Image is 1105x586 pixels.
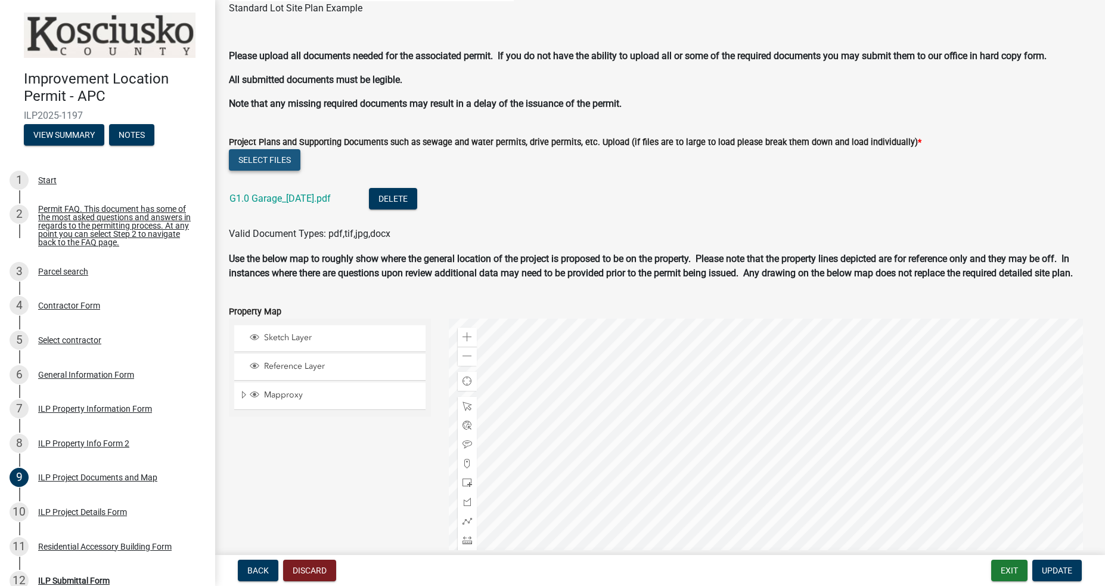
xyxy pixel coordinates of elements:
[239,390,248,402] span: Expand
[10,434,29,453] div: 8
[234,325,426,352] li: Sketch Layer
[261,361,421,372] span: Reference Layer
[261,332,421,343] span: Sketch Layer
[369,193,417,205] wm-modal-confirm: Delete Document
[229,1,1091,16] figcaption: Standard Lot Site Plan Example
[248,361,421,373] div: Reference Layer
[238,560,278,581] button: Back
[24,110,191,121] span: ILP2025-1197
[109,124,154,146] button: Notes
[38,336,101,344] div: Select contractor
[38,576,110,585] div: ILP Submittal Form
[229,50,1047,61] strong: Please upload all documents needed for the associated permit. If you do not have the ability to u...
[234,383,426,410] li: Mapproxy
[38,205,195,246] div: Permit FAQ. This document has some of the most asked questions and answers in regards to the perm...
[38,473,157,482] div: ILP Project Documents and Map
[229,193,331,204] a: G1.0 Garage_[DATE].pdf
[10,399,29,418] div: 7
[248,390,421,402] div: Mapproxy
[10,205,29,224] div: 2
[233,322,427,414] ul: Layer List
[229,149,300,171] button: Select files
[38,176,57,184] div: Start
[234,354,426,381] li: Reference Layer
[1042,566,1072,575] span: Update
[458,347,477,366] div: Zoom out
[24,13,195,58] img: Kosciusko County, Indiana
[247,566,269,575] span: Back
[229,253,1073,279] strong: Use the below map to roughly show where the general location of the project is proposed to be on ...
[38,405,152,413] div: ILP Property Information Form
[229,228,390,239] span: Valid Document Types: pdf,tif,jpg,docx
[261,390,421,400] span: Mapproxy
[38,371,134,379] div: General Information Form
[458,328,477,347] div: Zoom in
[10,296,29,315] div: 4
[24,124,104,146] button: View Summary
[38,542,172,551] div: Residential Accessory Building Form
[24,131,104,140] wm-modal-confirm: Summary
[229,138,921,147] label: Project Plans and Supporting Documents such as sewage and water permits, drive permits, etc. Uplo...
[229,98,622,109] strong: Note that any missing required documents may result in a delay of the issuance of the permit.
[10,537,29,556] div: 11
[109,131,154,140] wm-modal-confirm: Notes
[38,508,127,516] div: ILP Project Details Form
[10,262,29,281] div: 3
[10,502,29,522] div: 10
[369,188,417,209] button: Delete
[10,171,29,190] div: 1
[229,308,281,316] label: Property Map
[10,468,29,487] div: 9
[248,332,421,344] div: Sketch Layer
[1032,560,1082,581] button: Update
[24,70,205,105] h4: Improvement Location Permit - APC
[10,331,29,350] div: 5
[38,267,88,276] div: Parcel search
[458,372,477,391] div: Find my location
[283,560,336,581] button: Discard
[38,439,129,448] div: ILP Property Info Form 2
[38,301,100,310] div: Contractor Form
[10,365,29,384] div: 6
[991,560,1028,581] button: Exit
[229,74,402,85] strong: All submitted documents must be legible.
